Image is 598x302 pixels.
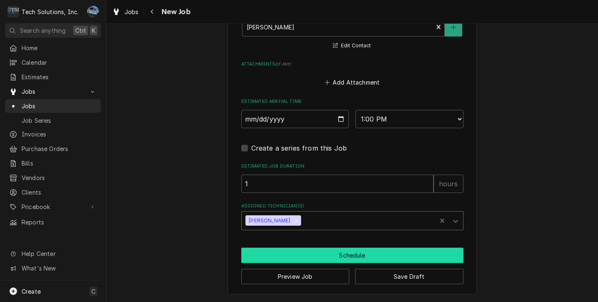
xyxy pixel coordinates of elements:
[5,41,101,55] a: Home
[22,264,96,273] span: What's New
[22,102,97,110] span: Jobs
[5,185,101,199] a: Clients
[22,202,84,211] span: Pricebook
[7,6,19,17] div: T
[22,130,97,139] span: Invoices
[92,26,96,35] span: K
[5,99,101,113] a: Jobs
[5,127,101,141] a: Invoices
[241,61,463,88] div: Attachments
[241,163,463,170] label: Estimated Job Duration
[22,44,97,52] span: Home
[241,98,463,128] div: Estimated Arrival Time
[146,5,159,18] button: Navigate back
[5,247,101,261] a: Go to Help Center
[5,23,101,38] button: Search anythingCtrlK
[5,215,101,229] a: Reports
[5,114,101,127] a: Job Series
[445,17,462,37] button: Create New Contact
[332,41,372,51] button: Edit Contact
[22,144,97,153] span: Purchase Orders
[245,215,292,226] div: [PERSON_NAME]
[22,288,41,295] span: Create
[87,6,99,17] div: JP
[20,26,66,35] span: Search anything
[5,171,101,185] a: Vendors
[241,263,463,284] div: Button Group Row
[241,248,463,263] button: Schedule
[22,218,97,226] span: Reports
[241,248,463,263] div: Button Group Row
[5,70,101,84] a: Estimates
[7,6,19,17] div: Tech Solutions, Inc.'s Avatar
[22,249,96,258] span: Help Center
[434,175,463,193] div: hours
[241,98,463,105] label: Estimated Arrival Time
[22,87,84,96] span: Jobs
[241,269,350,284] button: Preview Job
[241,110,349,128] input: Date
[5,200,101,214] a: Go to Pricebook
[241,248,463,284] div: Button Group
[451,24,456,30] svg: Create New Contact
[5,156,101,170] a: Bills
[241,203,463,209] label: Assigned Technician(s)
[241,61,463,68] label: Attachments
[5,142,101,156] a: Purchase Orders
[87,6,99,17] div: Joe Paschal's Avatar
[241,163,463,192] div: Estimated Job Duration
[22,159,97,168] span: Bills
[159,6,191,17] span: New Job
[251,143,347,153] label: Create a series from this Job
[22,188,97,197] span: Clients
[22,7,78,16] div: Tech Solutions, Inc.
[275,62,291,66] span: ( if any )
[22,58,97,67] span: Calendar
[241,203,463,230] div: Assigned Technician(s)
[75,26,86,35] span: Ctrl
[323,77,381,88] button: Add Attachment
[109,5,142,19] a: Jobs
[5,56,101,69] a: Calendar
[22,173,97,182] span: Vendors
[91,287,96,296] span: C
[5,261,101,275] a: Go to What's New
[125,7,139,16] span: Jobs
[355,110,463,128] select: Time Select
[292,215,301,226] div: Remove Coleton Wallace
[22,116,97,125] span: Job Series
[241,10,463,51] div: Who should the tech(s) ask for?
[355,269,463,284] button: Save Draft
[22,73,97,81] span: Estimates
[5,85,101,98] a: Go to Jobs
